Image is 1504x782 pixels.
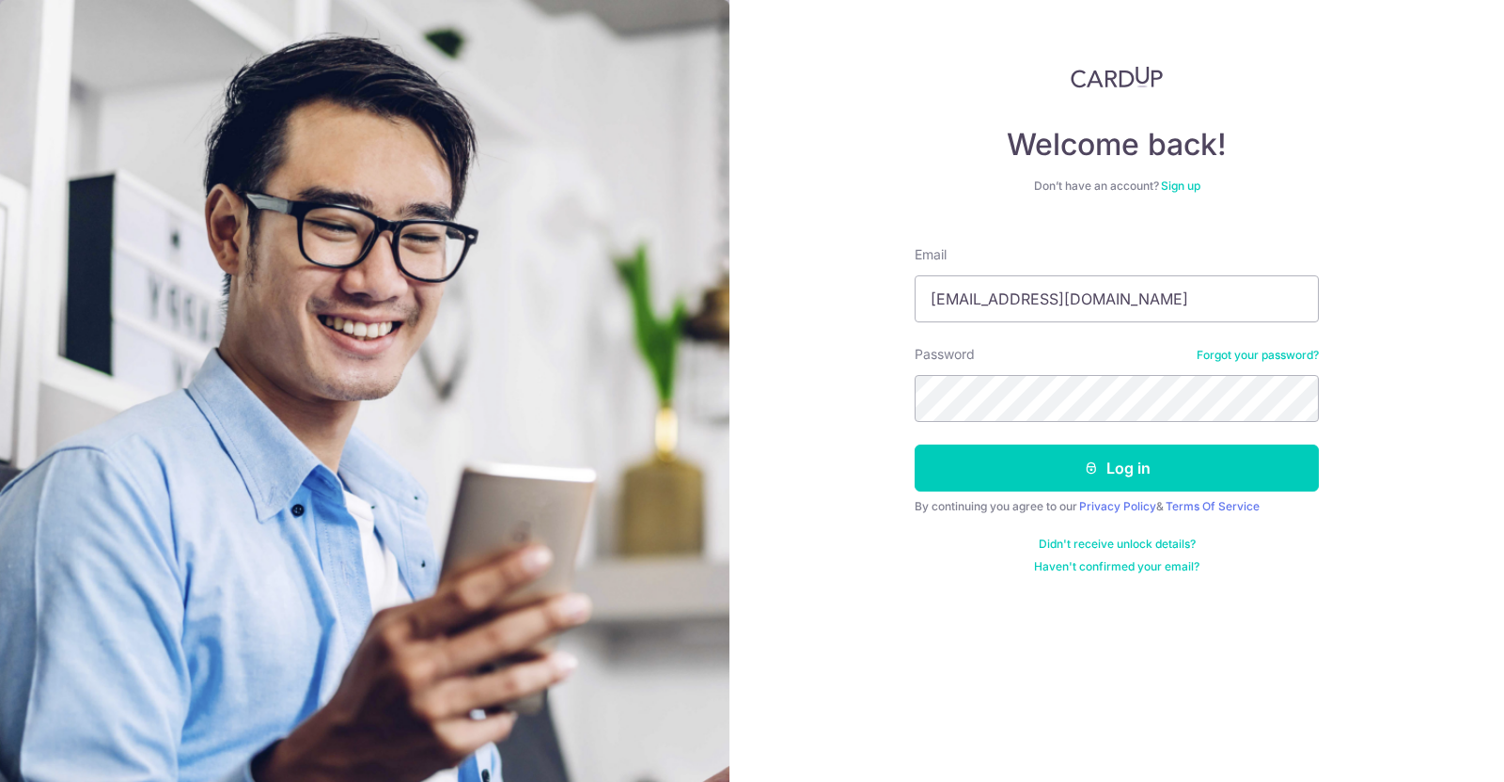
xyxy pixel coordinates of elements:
h4: Welcome back! [915,126,1319,164]
input: Enter your Email [915,275,1319,322]
label: Email [915,245,947,264]
button: Log in [915,445,1319,492]
a: Didn't receive unlock details? [1039,537,1196,552]
div: Don’t have an account? [915,179,1319,194]
a: Haven't confirmed your email? [1034,559,1199,574]
a: Terms Of Service [1166,499,1260,513]
img: CardUp Logo [1071,66,1163,88]
a: Forgot your password? [1197,348,1319,363]
a: Sign up [1161,179,1200,193]
label: Password [915,345,975,364]
a: Privacy Policy [1079,499,1156,513]
div: By continuing you agree to our & [915,499,1319,514]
